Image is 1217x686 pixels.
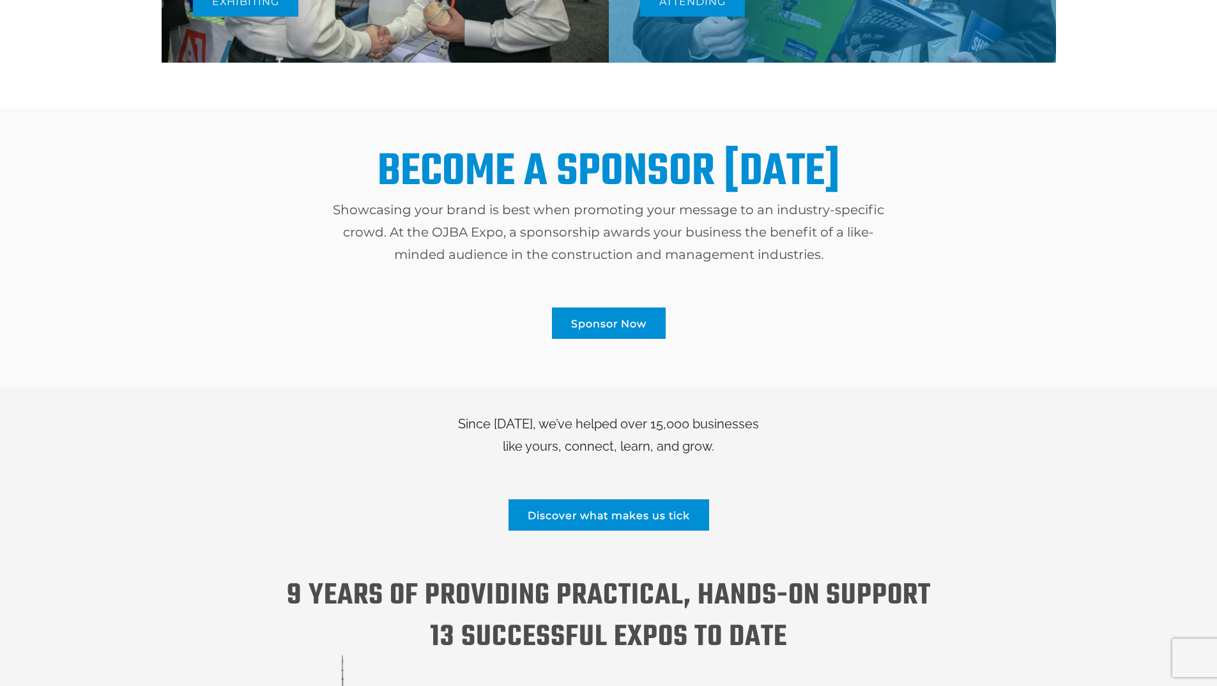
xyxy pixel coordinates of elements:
p: Showcasing your brand is best when promoting your message to an industry-specific crowd. At the O... [324,199,893,266]
p: Since [DATE], we’ve helped over 15,000 businesses like yours, connect, learn, and grow. [171,413,1046,458]
h1: BECOME A SPONSOR [DATE] [378,152,840,192]
a: Discover what makes us tick [509,499,709,531]
a: Sponsor Now [552,308,666,339]
h4: 9 years of providing practical, hands-on support 13 successful expos to date [171,575,1046,659]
